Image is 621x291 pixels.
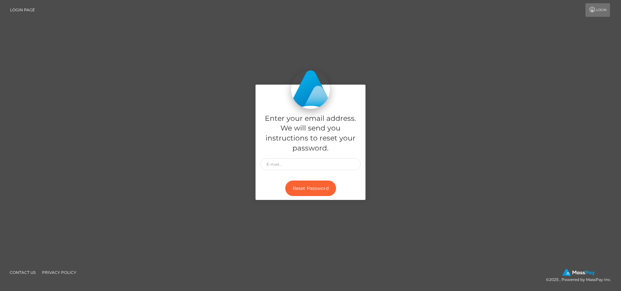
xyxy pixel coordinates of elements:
button: Reset Password [285,181,336,196]
div: © 2025 , Powered by MassPay Inc. [546,269,616,283]
img: MassPay Login [291,70,330,109]
a: Privacy Policy [39,267,79,277]
input: E-mail... [260,158,361,170]
a: Login Page [10,3,35,17]
a: Login [585,3,610,17]
h5: Enter your email address. We will send you instructions to reset your password. [260,114,361,153]
a: Contact Us [7,267,38,277]
img: MassPay [562,269,595,276]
